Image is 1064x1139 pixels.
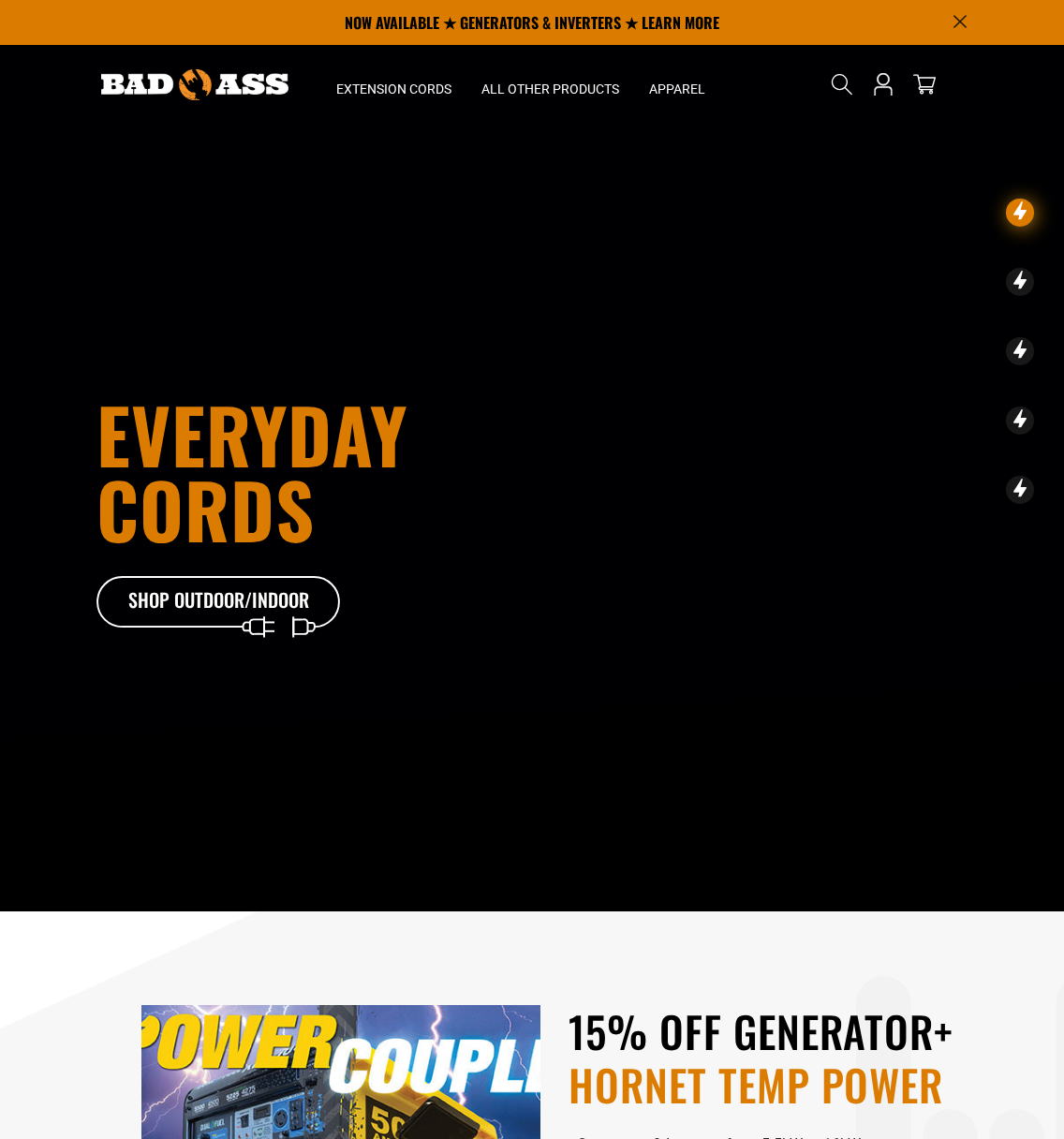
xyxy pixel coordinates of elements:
[101,69,288,100] img: Bad Ass Extension Cords
[336,81,451,97] span: Extension Cords
[569,1005,968,1112] h2: 15% OFF GENERATOR+
[634,45,720,124] summary: Apparel
[569,1058,968,1112] span: HORNET TEMP POWER
[827,69,857,99] summary: Search
[96,576,340,629] a: Shop Outdoor/Indoor
[481,81,619,97] span: All Other Products
[466,45,634,124] summary: All Other Products
[649,81,705,97] span: Apparel
[96,396,619,546] h1: Everyday cords
[321,45,466,124] summary: Extension Cords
